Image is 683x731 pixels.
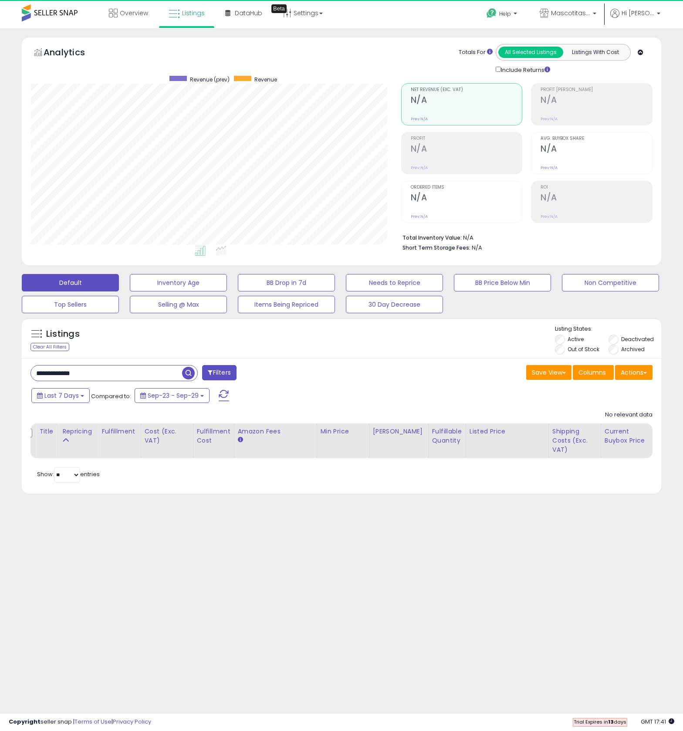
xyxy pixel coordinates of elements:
div: Cost (Exc. VAT) [145,427,189,445]
div: Fulfillment Cost [197,427,230,445]
span: Compared to: [91,392,131,400]
span: Ordered Items [411,185,522,190]
span: Columns [578,368,606,377]
small: Prev: N/A [411,214,428,219]
button: All Selected Listings [498,47,563,58]
b: Total Inventory Value: [402,234,462,241]
h2: N/A [411,144,522,156]
span: Net Revenue (Exc. VAT) [411,88,522,92]
span: Revenue [254,76,277,83]
button: Actions [615,365,653,380]
span: Overview [120,9,148,17]
button: Listings With Cost [563,47,628,58]
button: Filters [202,365,236,380]
b: Short Term Storage Fees: [402,244,470,251]
small: Prev: N/A [541,165,558,170]
span: N/A [472,244,482,252]
div: Tooltip anchor [271,4,287,13]
button: Columns [573,365,614,380]
button: 30 Day Decrease [346,296,443,313]
button: Needs to Reprice [346,274,443,291]
span: Help [499,10,511,17]
span: Avg. Buybox Share [541,136,652,141]
button: Last 7 Days [31,388,90,403]
small: Amazon Fees. [238,436,243,444]
div: Shipping Costs (Exc. VAT) [552,427,597,454]
span: Profit [PERSON_NAME] [541,88,652,92]
div: Clear All Filters [30,343,69,351]
h2: N/A [541,95,652,107]
div: Min Price [321,427,365,436]
button: Default [22,274,119,291]
button: BB Drop in 7d [238,274,335,291]
div: Title [39,427,55,436]
span: Listings [182,9,205,17]
label: Deactivated [621,335,654,343]
p: Listing States: [555,325,661,333]
span: Mascotitas a casa [551,9,590,17]
span: DataHub [235,9,262,17]
label: Active [568,335,584,343]
span: Last 7 Days [44,391,79,400]
h5: Listings [46,328,80,340]
small: Prev: N/A [541,116,558,122]
span: Show: entries [37,470,100,478]
i: Get Help [486,8,497,19]
small: Prev: N/A [411,165,428,170]
button: Save View [526,365,571,380]
button: Selling @ Max [130,296,227,313]
span: Revenue (prev) [190,76,230,83]
h2: N/A [541,193,652,204]
div: Fulfillment [101,427,137,436]
a: Help [480,1,526,28]
button: BB Price Below Min [454,274,551,291]
label: Out of Stock [568,345,599,353]
div: Listed Price [470,427,545,436]
button: Items Being Repriced [238,296,335,313]
h2: N/A [411,95,522,107]
span: ROI [541,185,652,190]
button: Top Sellers [22,296,119,313]
span: Profit [411,136,522,141]
button: Sep-23 - Sep-29 [135,388,210,403]
div: [PERSON_NAME] [373,427,425,436]
div: Totals For [459,48,493,57]
div: Repricing [62,427,94,436]
div: Amazon Fees [238,427,313,436]
div: Fulfillable Quantity [432,427,462,445]
div: Include Returns [489,65,561,74]
h2: N/A [411,193,522,204]
span: Sep-23 - Sep-29 [148,391,199,400]
button: Inventory Age [130,274,227,291]
button: Non Competitive [562,274,659,291]
a: Hi [PERSON_NAME] [610,9,660,28]
li: N/A [402,232,646,242]
span: Hi [PERSON_NAME] [622,9,654,17]
small: Prev: N/A [541,214,558,219]
label: Archived [621,345,645,353]
div: Current Buybox Price [605,427,649,445]
small: Prev: N/A [411,116,428,122]
div: No relevant data [605,411,653,419]
h5: Analytics [44,46,102,61]
h2: N/A [541,144,652,156]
